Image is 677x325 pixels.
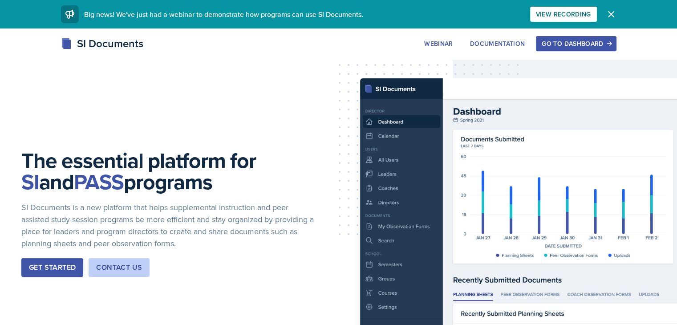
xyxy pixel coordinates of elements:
[424,40,453,47] div: Webinar
[536,36,616,51] button: Go to Dashboard
[84,9,363,19] span: Big news! We've just had a webinar to demonstrate how programs can use SI Documents.
[536,11,591,18] div: View Recording
[530,7,597,22] button: View Recording
[96,262,142,273] div: Contact Us
[470,40,525,47] div: Documentation
[89,258,150,277] button: Contact Us
[542,40,610,47] div: Go to Dashboard
[418,36,458,51] button: Webinar
[29,262,76,273] div: Get Started
[61,36,143,52] div: SI Documents
[464,36,531,51] button: Documentation
[21,258,83,277] button: Get Started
